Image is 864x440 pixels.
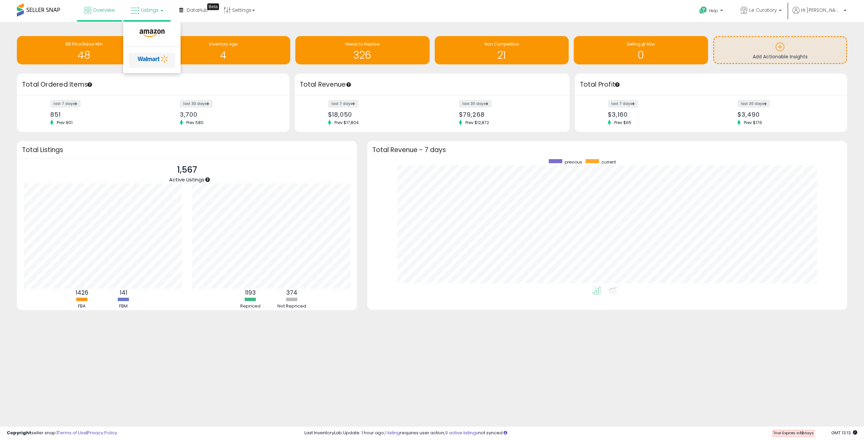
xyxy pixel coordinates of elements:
[65,41,103,47] span: BB Price Below Min
[180,100,213,108] label: last 30 days
[156,36,291,64] a: Inventory Age 4
[300,80,565,89] h3: Total Revenue
[627,41,655,47] span: Selling @ Max
[62,303,102,310] div: FBA
[792,7,846,22] a: Hi [PERSON_NAME]
[328,111,427,118] div: $18,050
[737,111,835,118] div: $3,490
[346,82,352,88] div: Tooltip anchor
[601,159,616,165] span: current
[286,289,297,297] b: 374
[753,53,808,60] span: Add Actionable Insights
[740,120,765,125] span: Prev: $176
[801,7,842,13] span: Hi [PERSON_NAME]
[17,36,151,64] a: BB Price Below Min 48
[272,303,312,310] div: Not Repriced
[611,120,635,125] span: Prev: $65
[180,111,278,118] div: 3,700
[22,80,285,89] h3: Total Ordered Items
[749,7,777,13] span: Le Curatory
[160,50,287,61] h1: 4
[50,100,81,108] label: last 7 days
[459,111,558,118] div: $79,268
[187,7,208,13] span: DataHub
[207,3,219,10] div: Tooltip anchor
[141,7,159,13] span: Listings
[714,37,846,63] a: Add Actionable Insights
[331,120,362,125] span: Prev: $17,804
[103,303,144,310] div: FBM
[76,289,88,297] b: 1426
[574,36,708,64] a: Selling @ Max 0
[614,82,620,88] div: Tooltip anchor
[709,8,718,13] span: Help
[580,80,842,89] h3: Total Profit
[737,100,770,108] label: last 30 days
[93,7,115,13] span: Overview
[50,111,148,118] div: 851
[20,50,148,61] h1: 48
[608,111,706,118] div: $3,160
[120,289,127,297] b: 141
[295,36,430,64] a: Needs to Reprice 326
[435,36,569,64] a: Non Competitive 21
[459,100,492,108] label: last 30 days
[608,100,638,108] label: last 7 days
[245,289,256,297] b: 1193
[183,120,207,125] span: Prev: 580
[22,147,352,152] h3: Total Listings
[230,303,271,310] div: Repriced
[438,50,566,61] h1: 21
[87,82,93,88] div: Tooltip anchor
[53,120,76,125] span: Prev: 801
[205,177,211,183] div: Tooltip anchor
[372,147,842,152] h3: Total Revenue - 7 days
[299,50,426,61] h1: 326
[485,41,519,47] span: Non Competitive
[328,100,358,108] label: last 7 days
[699,6,707,14] i: Get Help
[209,41,237,47] span: Inventory Age
[169,164,205,176] p: 1,567
[565,159,582,165] span: previous
[169,176,205,183] span: Active Listings
[577,50,705,61] h1: 0
[345,41,379,47] span: Needs to Reprice
[694,1,730,22] a: Help
[462,120,492,125] span: Prev: $12,872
